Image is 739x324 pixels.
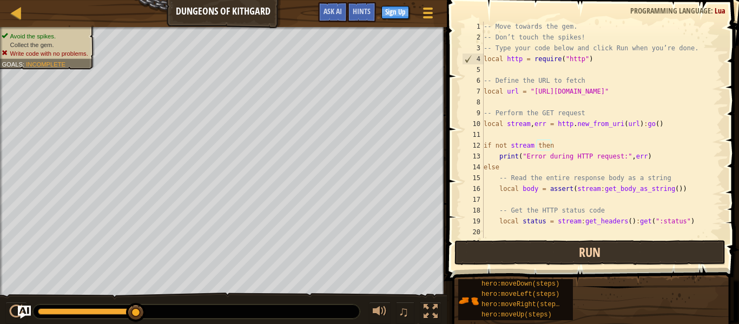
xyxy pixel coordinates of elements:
[2,49,88,58] li: Write code with no problems.
[458,290,479,311] img: portrait.png
[715,5,725,16] span: Lua
[2,32,88,41] li: Avoid the spikes.
[2,61,23,68] span: Goals
[462,75,484,86] div: 6
[462,140,484,151] div: 12
[420,302,441,324] button: Toggle fullscreen
[10,32,56,39] span: Avoid the spikes.
[462,205,484,216] div: 18
[462,43,484,54] div: 3
[414,2,441,28] button: Show game menu
[462,227,484,237] div: 20
[10,50,88,57] span: Write code with no problems.
[10,41,54,48] span: Collect the gem.
[396,302,414,324] button: ♫
[462,21,484,32] div: 1
[462,194,484,205] div: 17
[463,54,484,64] div: 4
[462,129,484,140] div: 11
[462,97,484,108] div: 8
[630,5,711,16] span: Programming language
[462,151,484,162] div: 13
[481,311,552,319] span: hero:moveUp(steps)
[324,6,342,16] span: Ask AI
[454,240,725,265] button: Run
[462,183,484,194] div: 16
[462,173,484,183] div: 15
[462,216,484,227] div: 19
[462,118,484,129] div: 10
[711,5,715,16] span: :
[5,302,27,324] button: Ctrl + P: Play
[481,290,559,298] span: hero:moveLeft(steps)
[462,108,484,118] div: 9
[26,61,65,68] span: Incomplete
[481,280,559,288] span: hero:moveDown(steps)
[381,6,409,19] button: Sign Up
[369,302,391,324] button: Adjust volume
[353,6,371,16] span: Hints
[462,162,484,173] div: 14
[462,86,484,97] div: 7
[462,64,484,75] div: 5
[2,41,88,49] li: Collect the gem.
[481,301,563,308] span: hero:moveRight(steps)
[398,303,409,320] span: ♫
[23,61,26,68] span: :
[18,306,31,319] button: Ask AI
[318,2,347,22] button: Ask AI
[462,237,484,248] div: 21
[462,32,484,43] div: 2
